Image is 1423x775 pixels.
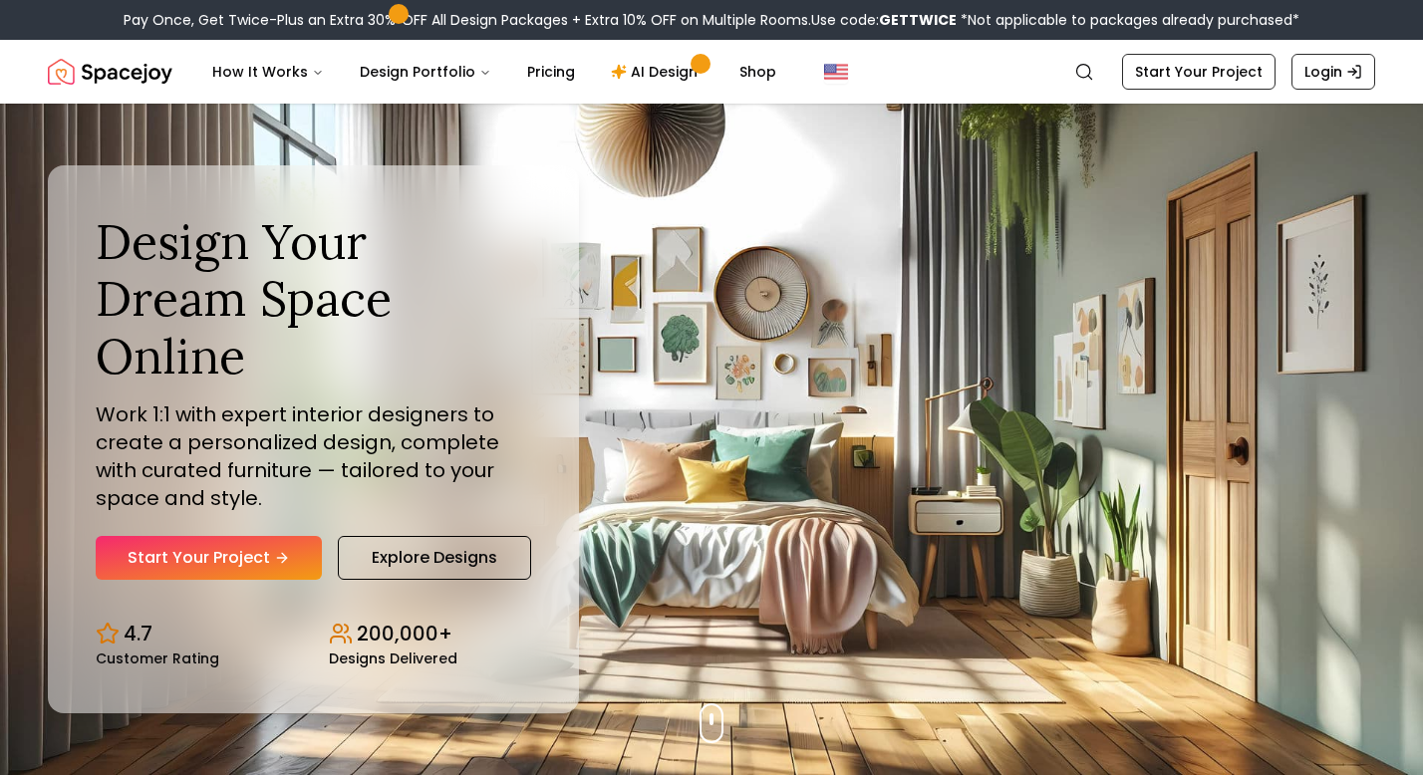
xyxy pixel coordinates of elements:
[96,536,322,580] a: Start Your Project
[1291,54,1375,90] a: Login
[811,10,957,30] span: Use code:
[879,10,957,30] b: GETTWICE
[357,620,452,647] p: 200,000+
[96,400,531,512] p: Work 1:1 with expert interior designers to create a personalized design, complete with curated fu...
[96,651,219,665] small: Customer Rating
[124,10,1299,30] div: Pay Once, Get Twice-Plus an Extra 30% OFF All Design Packages + Extra 10% OFF on Multiple Rooms.
[196,52,792,92] nav: Main
[48,52,172,92] img: Spacejoy Logo
[824,60,848,84] img: United States
[344,52,507,92] button: Design Portfolio
[329,651,457,665] small: Designs Delivered
[595,52,719,92] a: AI Design
[1122,54,1276,90] a: Start Your Project
[48,52,172,92] a: Spacejoy
[48,40,1375,104] nav: Global
[723,52,792,92] a: Shop
[96,213,531,386] h1: Design Your Dream Space Online
[957,10,1299,30] span: *Not applicable to packages already purchased*
[124,620,152,647] p: 4.7
[511,52,591,92] a: Pricing
[196,52,340,92] button: How It Works
[338,536,531,580] a: Explore Designs
[96,604,531,665] div: Design stats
